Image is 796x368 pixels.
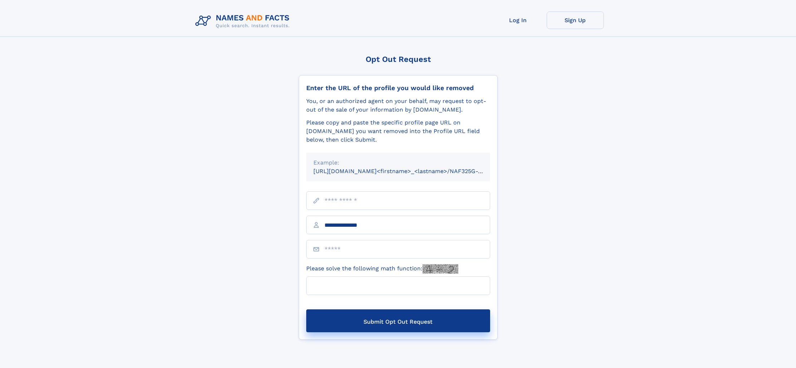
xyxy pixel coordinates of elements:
div: Please copy and paste the specific profile page URL on [DOMAIN_NAME] you want removed into the Pr... [306,118,490,144]
div: You, or an authorized agent on your behalf, may request to opt-out of the sale of your informatio... [306,97,490,114]
div: Opt Out Request [299,55,498,64]
a: Log In [489,11,547,29]
div: Example: [313,158,483,167]
button: Submit Opt Out Request [306,309,490,332]
a: Sign Up [547,11,604,29]
div: Enter the URL of the profile you would like removed [306,84,490,92]
small: [URL][DOMAIN_NAME]<firstname>_<lastname>/NAF325G-xxxxxxxx [313,168,504,175]
label: Please solve the following math function: [306,264,458,274]
img: Logo Names and Facts [192,11,296,31]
